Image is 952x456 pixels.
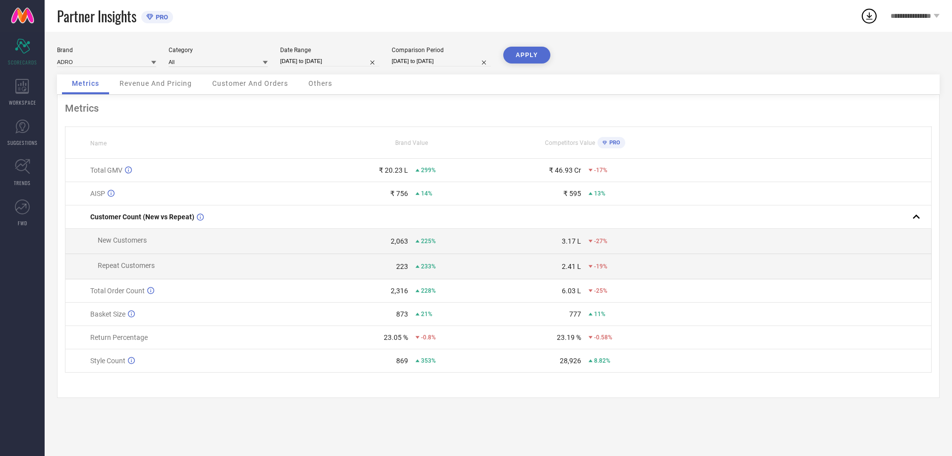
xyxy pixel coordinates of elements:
[18,219,27,227] span: FWD
[65,102,932,114] div: Metrics
[9,99,36,106] span: WORKSPACE
[90,357,125,365] span: Style Count
[390,190,408,197] div: ₹ 756
[396,310,408,318] div: 873
[169,47,268,54] div: Category
[560,357,581,365] div: 28,926
[594,357,610,364] span: 8.82%
[153,13,168,21] span: PRO
[562,237,581,245] div: 3.17 L
[594,238,607,245] span: -27%
[90,310,125,318] span: Basket Size
[57,47,156,54] div: Brand
[119,79,192,87] span: Revenue And Pricing
[72,79,99,87] span: Metrics
[503,47,550,64] button: APPLY
[421,263,436,270] span: 233%
[421,238,436,245] span: 225%
[90,287,145,295] span: Total Order Count
[594,190,605,197] span: 13%
[421,357,436,364] span: 353%
[90,166,122,174] span: Total GMV
[396,357,408,365] div: 869
[421,287,436,294] span: 228%
[384,333,408,341] div: 23.05 %
[391,287,408,295] div: 2,316
[421,190,432,197] span: 14%
[569,310,581,318] div: 777
[545,139,595,146] span: Competitors Value
[594,263,607,270] span: -19%
[280,56,379,66] input: Select date range
[594,311,605,318] span: 11%
[563,190,581,197] div: ₹ 595
[7,139,38,146] span: SUGGESTIONS
[594,287,607,294] span: -25%
[90,190,105,197] span: AISP
[90,213,194,221] span: Customer Count (New vs Repeat)
[594,334,612,341] span: -0.58%
[395,139,428,146] span: Brand Value
[98,261,155,269] span: Repeat Customers
[549,166,581,174] div: ₹ 46.93 Cr
[392,56,491,66] input: Select comparison period
[594,167,607,174] span: -17%
[562,287,581,295] div: 6.03 L
[557,333,581,341] div: 23.19 %
[396,262,408,270] div: 223
[421,167,436,174] span: 299%
[14,179,31,187] span: TRENDS
[308,79,332,87] span: Others
[90,333,148,341] span: Return Percentage
[391,237,408,245] div: 2,063
[379,166,408,174] div: ₹ 20.23 L
[57,6,136,26] span: Partner Insights
[607,139,620,146] span: PRO
[8,59,37,66] span: SCORECARDS
[421,311,432,318] span: 21%
[421,334,436,341] span: -0.8%
[212,79,288,87] span: Customer And Orders
[860,7,878,25] div: Open download list
[392,47,491,54] div: Comparison Period
[90,140,107,147] span: Name
[98,236,147,244] span: New Customers
[280,47,379,54] div: Date Range
[562,262,581,270] div: 2.41 L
